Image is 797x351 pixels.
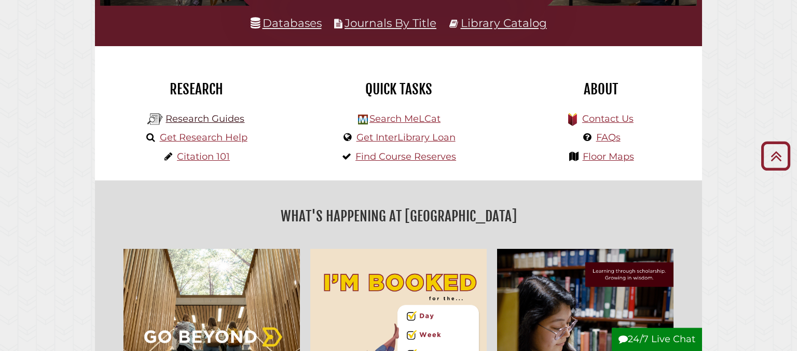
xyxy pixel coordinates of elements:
[147,111,163,127] img: Hekman Library Logo
[166,113,244,124] a: Research Guides
[461,16,547,30] a: Library Catalog
[356,132,456,143] a: Get InterLibrary Loan
[160,132,248,143] a: Get Research Help
[358,115,368,124] img: Hekman Library Logo
[582,113,634,124] a: Contact Us
[345,16,436,30] a: Journals By Title
[583,151,634,162] a: Floor Maps
[305,80,492,98] h2: Quick Tasks
[369,113,441,124] a: Search MeLCat
[596,132,621,143] a: FAQs
[177,151,230,162] a: Citation 101
[103,80,290,98] h2: Research
[251,16,322,30] a: Databases
[355,151,456,162] a: Find Course Reserves
[757,147,794,164] a: Back to Top
[103,204,694,228] h2: What's Happening at [GEOGRAPHIC_DATA]
[507,80,694,98] h2: About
